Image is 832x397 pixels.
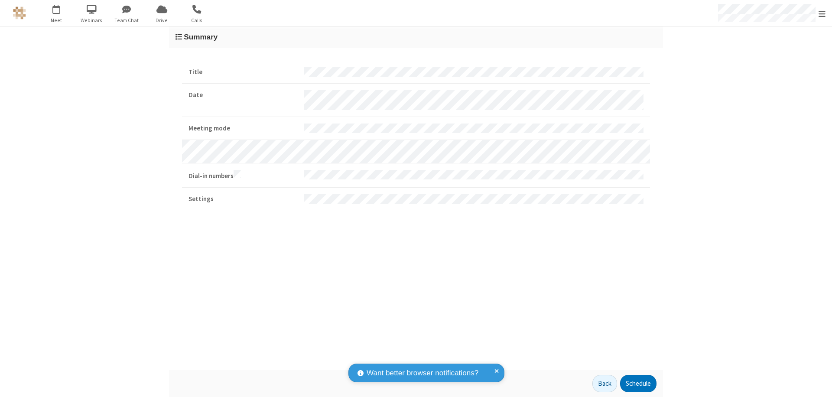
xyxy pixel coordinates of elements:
button: Back [592,375,617,392]
strong: Dial-in numbers [188,170,297,181]
span: Summary [184,33,218,41]
strong: Meeting mode [188,124,297,133]
strong: Settings [188,194,297,204]
span: Webinars [75,16,108,24]
img: QA Selenium DO NOT DELETE OR CHANGE [13,7,26,20]
span: Want better browser notifications? [367,368,478,379]
span: Calls [181,16,213,24]
strong: Date [188,90,297,100]
button: Schedule [620,375,656,392]
span: Drive [146,16,178,24]
span: Team Chat [110,16,143,24]
span: Meet [40,16,73,24]
strong: Title [188,67,297,77]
